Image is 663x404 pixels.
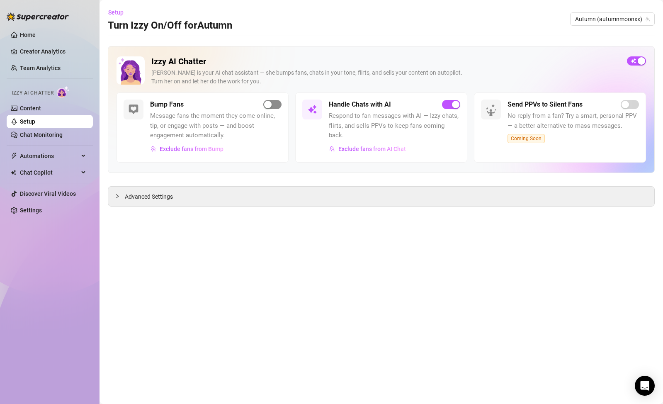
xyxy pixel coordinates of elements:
a: Creator Analytics [20,45,86,58]
a: Setup [20,118,35,125]
h5: Send PPVs to Silent Fans [508,100,583,110]
div: [PERSON_NAME] is your AI chat assistant — she bumps fans, chats in your tone, flirts, and sells y... [151,68,620,86]
span: Automations [20,149,79,163]
button: Setup [108,6,130,19]
img: Chat Copilot [11,170,16,175]
a: Chat Monitoring [20,131,63,138]
img: svg%3e [329,146,335,152]
span: Exclude fans from AI Chat [338,146,406,152]
h3: Turn Izzy On/Off for Autumn [108,19,232,32]
h2: Izzy AI Chatter [151,56,620,67]
a: Discover Viral Videos [20,190,76,197]
a: Content [20,105,41,112]
img: svg%3e [129,105,138,114]
span: Setup [108,9,124,16]
img: silent-fans-ppv-o-N6Mmdf.svg [486,104,499,117]
span: Chat Copilot [20,166,79,179]
span: Izzy AI Chatter [12,89,53,97]
span: Autumn (autumnmoonxx) [575,13,650,25]
h5: Handle Chats with AI [329,100,391,110]
span: No reply from a fan? Try a smart, personal PPV — a better alternative to mass messages. [508,111,639,131]
img: svg%3e [151,146,156,152]
img: svg%3e [307,105,317,114]
span: Respond to fan messages with AI — Izzy chats, flirts, and sells PPVs to keep fans coming back. [329,111,460,141]
img: logo-BBDzfeDw.svg [7,12,69,21]
span: team [645,17,650,22]
span: Message fans the moment they come online, tip, or engage with posts — and boost engagement automa... [150,111,282,141]
a: Home [20,32,36,38]
div: Open Intercom Messenger [635,376,655,396]
button: Exclude fans from AI Chat [329,142,406,156]
img: AI Chatter [57,86,70,98]
span: Advanced Settings [125,192,173,201]
div: collapsed [115,192,125,201]
span: Exclude fans from Bump [160,146,223,152]
a: Settings [20,207,42,214]
span: collapsed [115,194,120,199]
img: Izzy AI Chatter [117,56,145,85]
span: thunderbolt [11,153,17,159]
button: Exclude fans from Bump [150,142,224,156]
h5: Bump Fans [150,100,184,110]
span: Coming Soon [508,134,545,143]
a: Team Analytics [20,65,61,71]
